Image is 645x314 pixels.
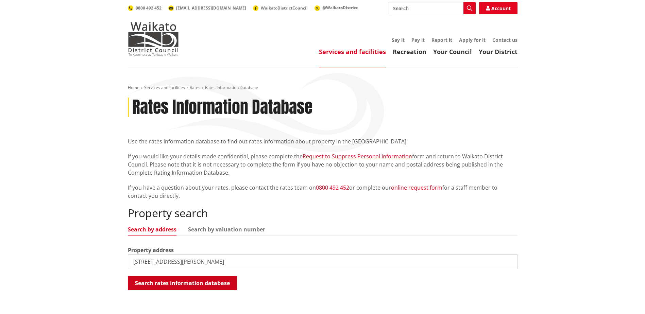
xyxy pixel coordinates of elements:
[479,48,517,56] a: Your District
[393,48,426,56] a: Recreation
[132,98,312,117] h1: Rates Information Database
[261,5,308,11] span: WaikatoDistrictCouncil
[253,5,308,11] a: WaikatoDistrictCouncil
[128,184,517,200] p: If you have a question about your rates, please contact the rates team on or complete our for a s...
[128,227,176,232] a: Search by address
[431,37,452,43] a: Report it
[128,5,162,11] a: 0800 492 452
[128,137,517,145] p: Use the rates information database to find out rates information about property in the [GEOGRAPHI...
[303,153,412,160] a: Request to Suppress Personal Information
[190,85,200,90] a: Rates
[176,5,246,11] span: [EMAIL_ADDRESS][DOMAIN_NAME]
[316,184,349,191] a: 0800 492 452
[389,2,476,14] input: Search input
[205,85,258,90] span: Rates Information Database
[614,285,638,310] iframe: Messenger Launcher
[128,276,237,290] button: Search rates information database
[128,22,179,56] img: Waikato District Council - Te Kaunihera aa Takiwaa o Waikato
[168,5,246,11] a: [EMAIL_ADDRESS][DOMAIN_NAME]
[128,152,517,177] p: If you would like your details made confidential, please complete the form and return to Waikato ...
[433,48,472,56] a: Your Council
[479,2,517,14] a: Account
[319,48,386,56] a: Services and facilities
[492,37,517,43] a: Contact us
[459,37,486,43] a: Apply for it
[136,5,162,11] span: 0800 492 452
[322,5,358,11] span: @WaikatoDistrict
[392,37,405,43] a: Say it
[315,5,358,11] a: @WaikatoDistrict
[144,85,185,90] a: Services and facilities
[128,85,517,91] nav: breadcrumb
[128,207,517,220] h2: Property search
[128,85,139,90] a: Home
[188,227,265,232] a: Search by valuation number
[391,184,442,191] a: online request form
[411,37,425,43] a: Pay it
[128,246,174,254] label: Property address
[128,254,517,269] input: e.g. Duke Street NGARUAWAHIA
